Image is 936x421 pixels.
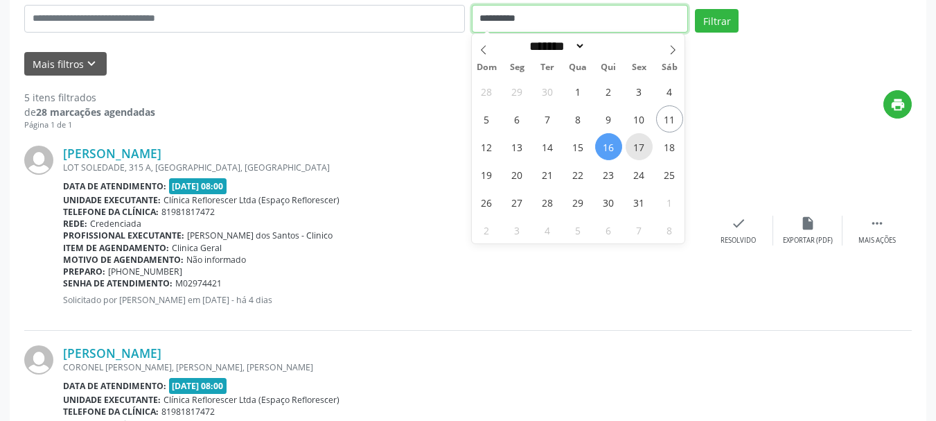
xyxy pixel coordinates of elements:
[24,146,53,175] img: img
[504,78,531,105] span: Setembro 29, 2025
[525,39,586,53] select: Month
[626,161,653,188] span: Outubro 24, 2025
[63,266,105,277] b: Preparo:
[108,266,182,277] span: [PHONE_NUMBER]
[172,242,222,254] span: Clinica Geral
[63,406,159,418] b: Telefone da clínica:
[63,254,184,266] b: Motivo de agendamento:
[504,189,531,216] span: Outubro 27, 2025
[504,133,531,160] span: Outubro 13, 2025
[656,161,683,188] span: Outubro 25, 2025
[656,189,683,216] span: Novembro 1, 2025
[626,105,653,132] span: Outubro 10, 2025
[63,206,159,218] b: Telefone da clínica:
[164,194,339,206] span: Clínica Reflorescer Ltda (Espaço Reflorescer)
[504,161,531,188] span: Outubro 20, 2025
[883,90,912,119] button: print
[63,162,704,173] div: LOT SOLEDADE, 315 A, [GEOGRAPHIC_DATA], [GEOGRAPHIC_DATA]
[595,78,622,105] span: Outubro 2, 2025
[624,63,654,72] span: Sex
[595,133,622,160] span: Outubro 16, 2025
[472,63,502,72] span: Dom
[858,236,896,246] div: Mais ações
[473,78,500,105] span: Setembro 28, 2025
[534,216,561,243] span: Novembro 4, 2025
[24,52,107,76] button: Mais filtroskeyboard_arrow_down
[504,216,531,243] span: Novembro 3, 2025
[175,277,222,289] span: M02974421
[473,105,500,132] span: Outubro 5, 2025
[626,133,653,160] span: Outubro 17, 2025
[63,242,169,254] b: Item de agendamento:
[585,39,631,53] input: Year
[161,206,215,218] span: 81981817472
[654,63,685,72] span: Sáb
[63,218,87,230] b: Rede:
[161,406,215,418] span: 81981817472
[63,146,161,161] a: [PERSON_NAME]
[534,133,561,160] span: Outubro 14, 2025
[626,216,653,243] span: Novembro 7, 2025
[565,189,592,216] span: Outubro 29, 2025
[473,133,500,160] span: Outubro 12, 2025
[63,361,704,373] div: CORONEL [PERSON_NAME], [PERSON_NAME], [PERSON_NAME]
[565,216,592,243] span: Novembro 5, 2025
[869,216,885,231] i: 
[656,216,683,243] span: Novembro 8, 2025
[731,216,746,231] i: check
[63,294,704,306] p: Solicitado por [PERSON_NAME] em [DATE] - há 4 dias
[169,178,227,194] span: [DATE] 08:00
[63,277,173,289] b: Senha de atendimento:
[565,105,592,132] span: Outubro 8, 2025
[24,105,155,119] div: de
[473,189,500,216] span: Outubro 26, 2025
[186,254,246,266] span: Não informado
[565,161,592,188] span: Outubro 22, 2025
[656,105,683,132] span: Outubro 11, 2025
[656,133,683,160] span: Outubro 18, 2025
[63,194,161,206] b: Unidade executante:
[534,161,561,188] span: Outubro 21, 2025
[24,345,53,375] img: img
[164,394,339,406] span: Clínica Reflorescer Ltda (Espaço Reflorescer)
[473,216,500,243] span: Novembro 2, 2025
[563,63,593,72] span: Qua
[626,78,653,105] span: Outubro 3, 2025
[63,380,166,392] b: Data de atendimento:
[695,9,739,33] button: Filtrar
[63,230,184,241] b: Profissional executante:
[595,216,622,243] span: Novembro 6, 2025
[532,63,563,72] span: Ter
[890,97,906,112] i: print
[626,189,653,216] span: Outubro 31, 2025
[721,236,756,246] div: Resolvido
[63,180,166,192] b: Data de atendimento:
[565,133,592,160] span: Outubro 15, 2025
[783,236,833,246] div: Exportar (PDF)
[534,105,561,132] span: Outubro 7, 2025
[24,90,155,105] div: 5 itens filtrados
[504,105,531,132] span: Outubro 6, 2025
[595,105,622,132] span: Outubro 9, 2025
[534,78,561,105] span: Setembro 30, 2025
[656,78,683,105] span: Outubro 4, 2025
[90,218,141,230] span: Credenciada
[473,161,500,188] span: Outubro 19, 2025
[84,56,99,71] i: keyboard_arrow_down
[534,189,561,216] span: Outubro 28, 2025
[24,119,155,131] div: Página 1 de 1
[187,230,333,241] span: [PERSON_NAME] dos Santos - Clinico
[502,63,532,72] span: Seg
[595,189,622,216] span: Outubro 30, 2025
[595,161,622,188] span: Outubro 23, 2025
[593,63,624,72] span: Qui
[169,378,227,394] span: [DATE] 08:00
[63,394,161,406] b: Unidade executante:
[36,105,155,119] strong: 28 marcações agendadas
[63,345,161,361] a: [PERSON_NAME]
[565,78,592,105] span: Outubro 1, 2025
[800,216,815,231] i: insert_drive_file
